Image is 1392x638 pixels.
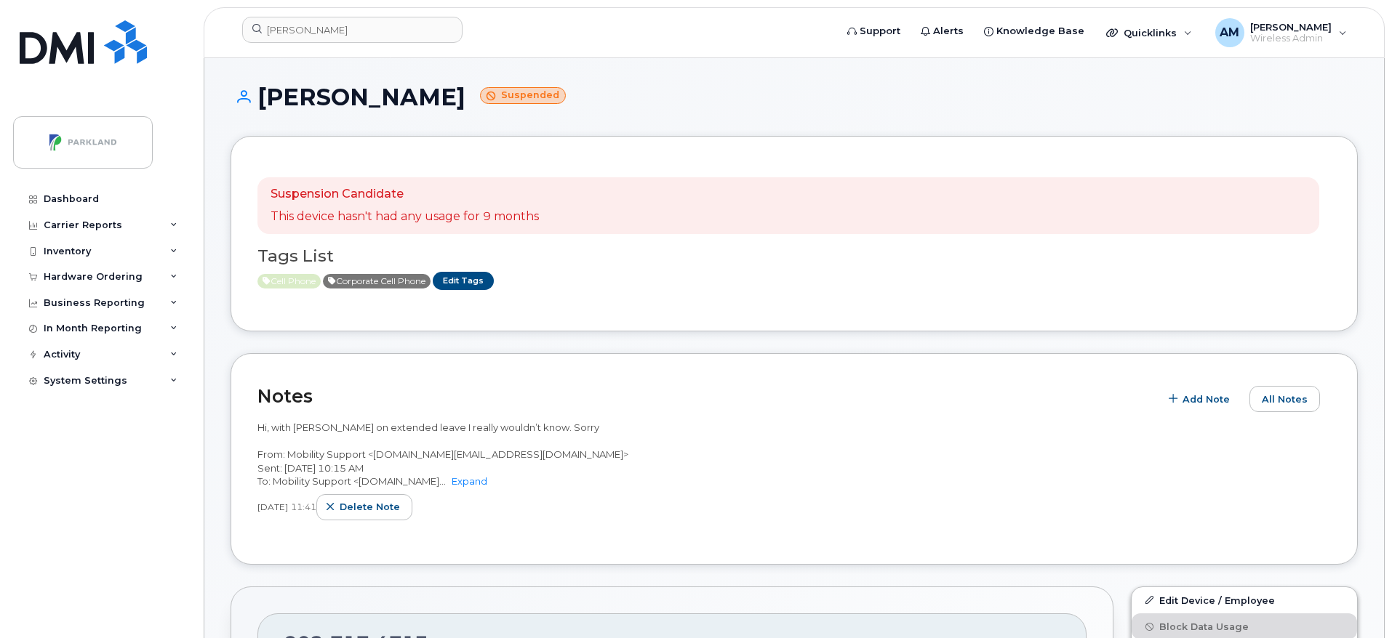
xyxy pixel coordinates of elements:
[316,494,412,520] button: Delete note
[257,501,288,513] span: [DATE]
[1249,386,1320,412] button: All Notes
[271,209,539,225] p: This device hasn't had any usage for 9 months
[1183,392,1230,406] span: Add Note
[433,272,494,290] a: Edit Tags
[323,274,431,288] span: Active
[231,84,1358,110] h1: [PERSON_NAME]
[480,87,566,104] small: Suspended
[1159,386,1242,412] button: Add Note
[271,186,539,203] p: Suspension Candidate
[291,501,316,513] span: 11:41
[452,475,487,487] a: Expand
[257,274,321,288] span: Active
[257,421,628,487] span: Hi, with [PERSON_NAME] on extended leave I really wouldn’t know. Sorry From: Mobility Support <[D...
[257,385,1152,407] h2: Notes
[1262,392,1308,406] span: All Notes
[257,247,1331,265] h3: Tags List
[1132,587,1357,613] a: Edit Device / Employee
[340,500,400,514] span: Delete note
